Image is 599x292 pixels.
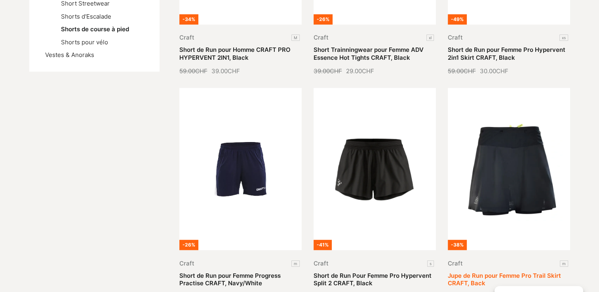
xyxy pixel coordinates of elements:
[314,272,432,287] a: Short de Run Pour Femme Pro Hypervent Split 2 CRAFT, Black
[448,46,565,61] a: Short de Run pour Femme Pro Hypervent 2in1 Skirt CRAFT, Black
[314,46,424,61] a: Short Trainningwear pour Femme ADV Essence Hot Tights CRAFT, Black
[61,38,108,46] a: Shorts pour vélo
[61,25,129,33] a: Shorts de course à pied
[179,272,281,287] a: Short de Run pour Femme Progress Practise CRAFT, Navy/White
[45,51,94,59] a: Vestes & Anoraks
[179,46,291,61] a: Short de Run pour Homme CRAFT PRO HYPERVENT 2IN1, Black
[61,13,111,20] a: Shorts d'Escalade
[448,272,561,287] a: Jupe de Run pour Femme Pro Trail Skirt CRAFT, Back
